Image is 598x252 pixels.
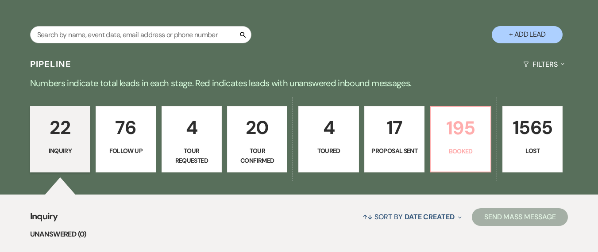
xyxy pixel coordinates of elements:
[304,146,353,156] p: Toured
[405,212,455,221] span: Date Created
[36,146,85,156] p: Inquiry
[30,106,90,172] a: 22Inquiry
[436,113,485,143] p: 195
[363,212,373,221] span: ↑↓
[30,229,568,240] li: Unanswered (0)
[30,210,58,229] span: Inquiry
[430,106,491,172] a: 195Booked
[167,146,216,166] p: Tour Requested
[298,106,359,172] a: 4Toured
[502,106,563,172] a: 1565Lost
[233,113,282,142] p: 20
[359,205,465,229] button: Sort By Date Created
[233,146,282,166] p: Tour Confirmed
[30,26,251,43] input: Search by name, event date, email address or phone number
[370,146,419,156] p: Proposal Sent
[36,113,85,142] p: 22
[436,146,485,156] p: Booked
[508,113,557,142] p: 1565
[30,58,72,70] h3: Pipeline
[101,113,150,142] p: 76
[101,146,150,156] p: Follow Up
[520,53,568,76] button: Filters
[162,106,222,172] a: 4Tour Requested
[304,113,353,142] p: 4
[508,146,557,156] p: Lost
[96,106,156,172] a: 76Follow Up
[472,208,568,226] button: Send Mass Message
[492,26,563,43] button: + Add Lead
[364,106,424,172] a: 17Proposal Sent
[227,106,287,172] a: 20Tour Confirmed
[370,113,419,142] p: 17
[167,113,216,142] p: 4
